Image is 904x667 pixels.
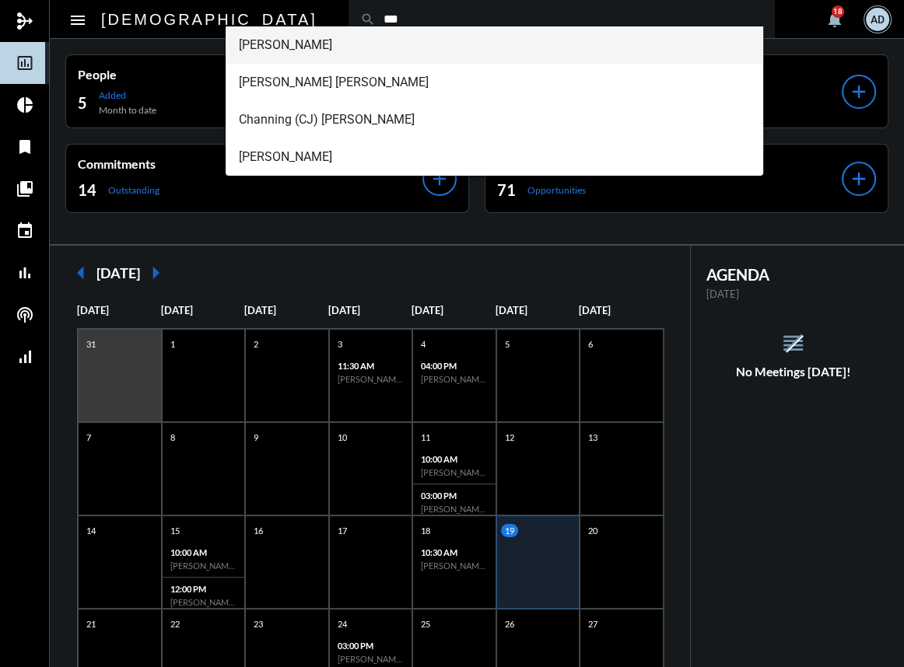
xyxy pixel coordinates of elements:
[417,617,434,630] p: 25
[497,179,516,201] h2: 71
[82,431,95,444] p: 7
[170,547,237,557] p: 10:00 AM
[691,365,897,379] h5: No Meetings [DATE]!
[848,168,870,190] mat-icon: add
[338,374,405,384] h6: [PERSON_NAME] - Relationship
[579,304,663,316] p: [DATE]
[170,560,237,571] h6: [PERSON_NAME] - Relationship
[250,337,262,351] p: 2
[82,524,100,537] p: 14
[238,101,750,138] span: Channing (CJ) [PERSON_NAME]
[417,431,434,444] p: 11
[99,104,156,116] p: Month to date
[238,26,750,64] span: [PERSON_NAME]
[832,5,844,18] div: 18
[62,4,93,35] button: Toggle sidenav
[825,10,844,29] mat-icon: notifications
[584,524,601,537] p: 20
[170,597,237,607] h6: [PERSON_NAME] - Relationship
[421,491,488,501] p: 03:00 PM
[16,180,34,198] mat-icon: collections_bookmark
[166,524,184,537] p: 15
[334,337,346,351] p: 3
[706,288,881,300] p: [DATE]
[501,431,518,444] p: 12
[166,617,184,630] p: 22
[78,156,422,171] p: Commitments
[584,431,601,444] p: 13
[250,431,262,444] p: 9
[338,641,405,651] p: 03:00 PM
[65,257,96,288] mat-icon: arrow_left
[78,67,422,82] p: People
[421,467,488,477] h6: [PERSON_NAME] - Action
[82,337,100,351] p: 31
[421,454,488,464] p: 10:00 AM
[328,304,412,316] p: [DATE]
[161,304,245,316] p: [DATE]
[527,184,586,196] p: Opportunities
[166,431,179,444] p: 8
[238,138,750,176] span: [PERSON_NAME]
[429,168,450,190] mat-icon: add
[16,306,34,324] mat-icon: podcasts
[108,184,159,196] p: Outstanding
[140,257,171,288] mat-icon: arrow_right
[244,304,328,316] p: [DATE]
[101,7,317,32] h2: [DEMOGRAPHIC_DATA]
[250,617,267,630] p: 23
[250,524,267,537] p: 16
[848,81,870,103] mat-icon: add
[16,12,34,30] mat-icon: mediation
[780,330,806,356] mat-icon: reorder
[501,524,518,537] p: 19
[77,304,161,316] p: [DATE]
[866,8,889,31] div: AD
[417,524,434,537] p: 18
[421,504,488,514] h6: [PERSON_NAME] - Investment
[16,347,34,366] mat-icon: signal_cellular_alt
[170,584,237,594] p: 12:00 PM
[584,617,601,630] p: 27
[421,560,488,571] h6: [PERSON_NAME] - Action
[421,547,488,557] p: 10:30 AM
[78,179,96,201] h2: 14
[412,304,496,316] p: [DATE]
[584,337,597,351] p: 6
[501,337,513,351] p: 5
[338,654,405,664] h6: [PERSON_NAME] - Relationship
[334,617,351,630] p: 24
[16,96,34,114] mat-icon: pie_chart
[334,431,351,444] p: 10
[417,337,429,351] p: 4
[16,222,34,240] mat-icon: event
[16,264,34,282] mat-icon: bar_chart
[78,92,87,113] h2: 5
[421,374,488,384] h6: [PERSON_NAME] - Relationship
[334,524,351,537] p: 17
[99,89,156,101] p: Added
[68,11,87,30] mat-icon: Side nav toggle icon
[16,138,34,156] mat-icon: bookmark
[338,361,405,371] p: 11:30 AM
[166,337,179,351] p: 1
[501,617,518,630] p: 26
[96,264,140,281] h2: [DATE]
[82,617,100,630] p: 21
[496,304,580,316] p: [DATE]
[421,361,488,371] p: 04:00 PM
[16,54,34,72] mat-icon: insert_chart_outlined
[360,12,376,27] mat-icon: search
[706,265,881,284] h2: AGENDA
[238,64,750,101] span: [PERSON_NAME] [PERSON_NAME]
